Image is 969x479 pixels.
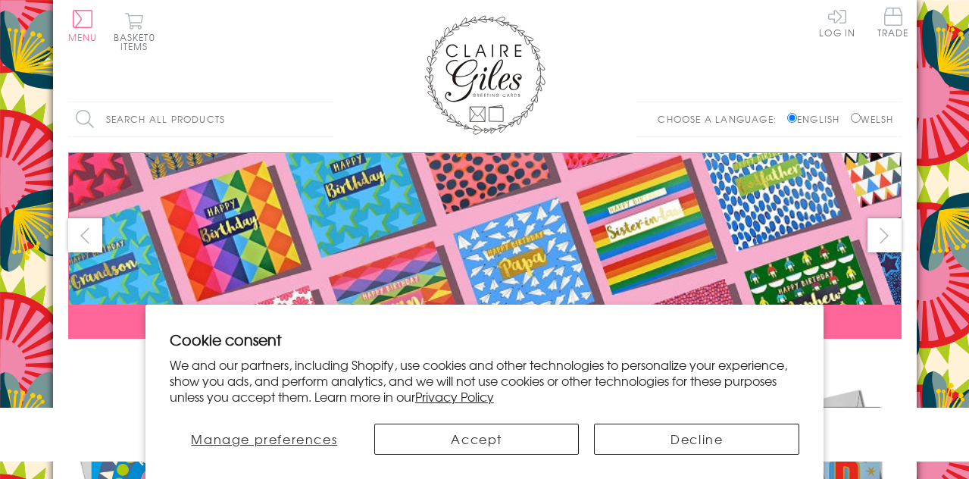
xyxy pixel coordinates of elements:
a: Trade [877,8,909,40]
p: Choose a language: [658,112,784,126]
a: Privacy Policy [415,387,494,405]
button: Menu [68,10,98,42]
button: Accept [374,424,580,455]
input: Search all products [68,102,333,136]
span: Menu [68,30,98,44]
span: 0 items [120,30,155,53]
button: Manage preferences [170,424,359,455]
button: next [867,218,902,252]
div: Carousel Pagination [68,350,902,374]
h2: Cookie consent [170,329,799,350]
a: Log In [819,8,855,37]
input: Search [318,102,333,136]
span: Manage preferences [191,430,337,448]
span: Trade [877,8,909,37]
input: Welsh [851,113,861,123]
button: Decline [594,424,799,455]
button: Basket0 items [114,12,155,51]
label: Welsh [851,112,894,126]
img: Claire Giles Greetings Cards [424,15,545,135]
label: English [787,112,847,126]
p: We and our partners, including Shopify, use cookies and other technologies to personalize your ex... [170,357,799,404]
input: English [787,113,797,123]
button: prev [68,218,102,252]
